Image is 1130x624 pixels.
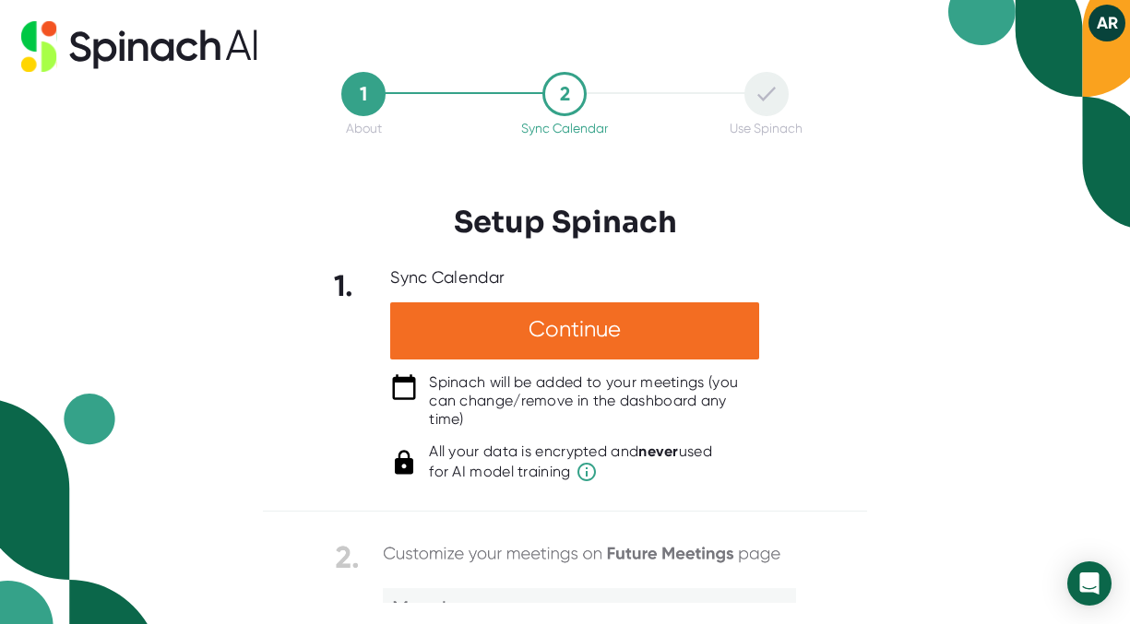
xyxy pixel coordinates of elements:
b: never [638,442,679,460]
div: Sync Calendar [521,121,608,135]
div: Continue [390,302,759,359]
span: for AI model training [429,461,712,483]
div: Use Spinach [730,121,803,135]
div: Spinach will be added to your meetings (you can change/remove in the dashboard any time) [429,373,759,429]
h3: Setup Spinach [454,205,677,240]
div: All your data is encrypted and used [429,442,712,483]
div: 2 [542,72,587,116]
b: 1. [334,268,354,303]
button: AR [1088,5,1125,41]
div: Open Intercom Messenger [1067,561,1112,606]
div: 1 [341,72,386,116]
div: About [346,121,382,135]
div: Sync Calendar [390,267,505,288]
